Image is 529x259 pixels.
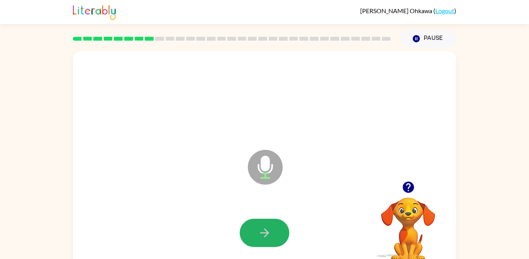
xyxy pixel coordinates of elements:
a: Logout [435,7,454,14]
div: ( ) [360,7,456,14]
img: Literably [73,3,116,20]
button: Pause [400,30,456,48]
span: [PERSON_NAME] Ohkawa [360,7,433,14]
